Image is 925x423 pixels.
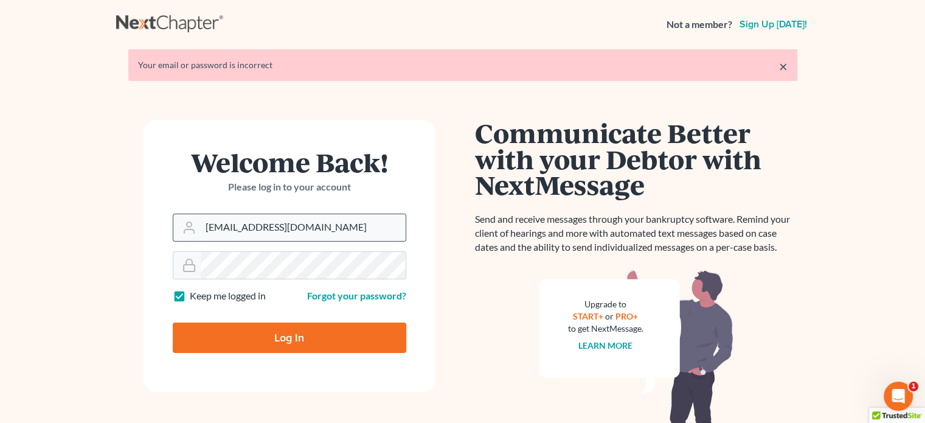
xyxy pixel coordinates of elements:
[173,149,406,175] h1: Welcome Back!
[909,382,918,391] span: 1
[573,311,603,321] a: START+
[475,120,797,198] h1: Communicate Better with your Debtor with NextMessage
[201,214,406,241] input: Email Address
[568,323,643,335] div: to get NextMessage.
[737,19,809,29] a: Sign up [DATE]!
[568,298,643,310] div: Upgrade to
[779,59,788,74] a: ×
[884,382,913,411] iframe: Intercom live chat
[173,180,406,194] p: Please log in to your account
[307,290,406,301] a: Forgot your password?
[475,212,797,254] p: Send and receive messages through your bankruptcy software. Remind your client of hearings and mo...
[578,340,632,351] a: Learn more
[190,289,266,303] label: Keep me logged in
[667,18,732,32] strong: Not a member?
[605,311,614,321] span: or
[138,59,788,71] div: Your email or password is incorrect
[615,311,638,321] a: PRO+
[173,323,406,353] input: Log In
